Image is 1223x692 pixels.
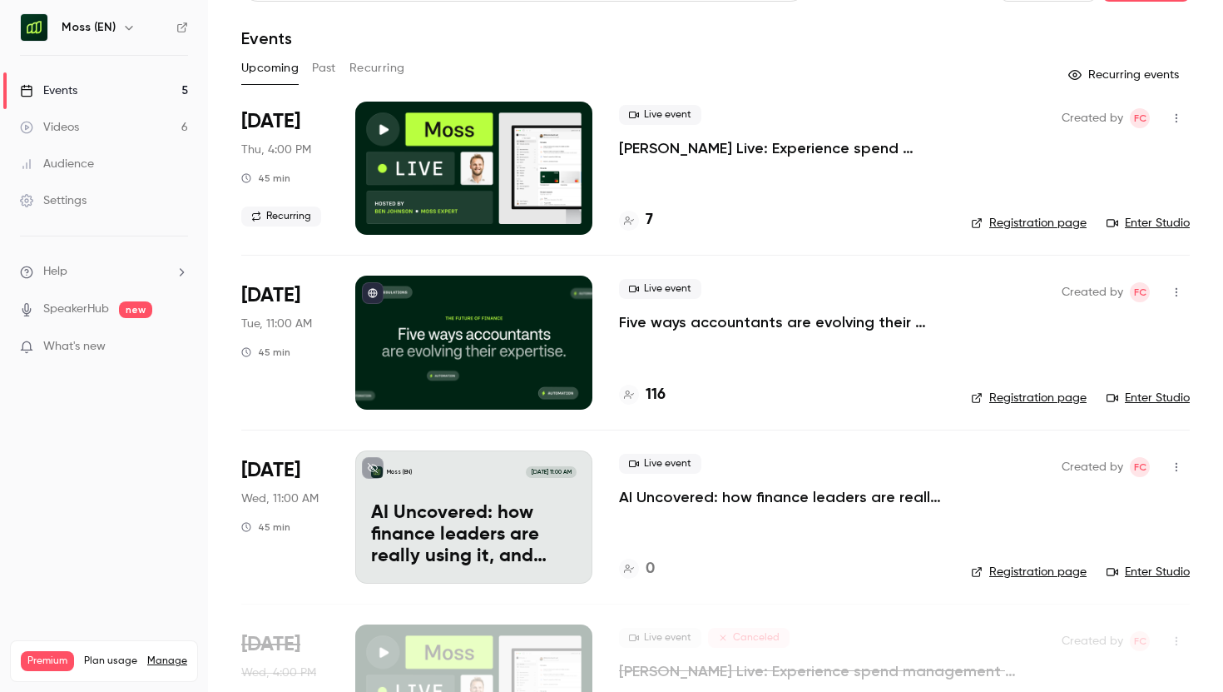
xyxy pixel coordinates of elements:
[349,55,405,82] button: Recurring
[1107,390,1190,406] a: Enter Studio
[241,276,329,409] div: Oct 14 Tue, 11:00 AM (Europe/Berlin)
[1062,457,1123,477] span: Created by
[1130,631,1150,651] span: Felicity Cator
[619,384,666,406] a: 116
[43,301,109,318] a: SpeakerHub
[20,156,94,172] div: Audience
[619,487,944,507] a: AI Uncovered: how finance leaders are really using it, and their next big bets
[241,457,300,484] span: [DATE]
[241,207,321,227] span: Recurring
[708,628,790,648] span: Canceled
[619,661,1035,681] a: [PERSON_NAME] Live: Experience spend management automation with [PERSON_NAME]
[619,558,655,580] a: 0
[62,19,116,36] h6: Moss (EN)
[971,390,1087,406] a: Registration page
[971,564,1087,580] a: Registration page
[241,451,329,584] div: Oct 22 Wed, 11:00 AM (Europe/Berlin)
[1062,282,1123,302] span: Created by
[1062,108,1123,128] span: Created by
[21,14,47,41] img: Moss (EN)
[619,279,701,299] span: Live event
[241,346,290,359] div: 45 min
[1061,62,1190,88] button: Recurring events
[84,655,137,668] span: Plan usage
[1134,631,1146,651] span: FC
[20,82,77,99] div: Events
[619,209,653,231] a: 7
[312,55,336,82] button: Past
[241,102,329,235] div: Oct 2 Thu, 3:00 PM (Europe/London)
[1107,215,1190,231] a: Enter Studio
[241,108,300,135] span: [DATE]
[241,520,290,534] div: 45 min
[619,105,701,125] span: Live event
[971,215,1087,231] a: Registration page
[619,312,944,332] a: Five ways accountants are evolving their expertise, for the future of finance
[241,316,312,332] span: Tue, 11:00 AM
[241,490,319,507] span: Wed, 11:00 AM
[20,263,188,281] li: help-dropdown-opener
[646,209,653,231] h4: 7
[20,192,87,209] div: Settings
[646,384,666,406] h4: 116
[1134,457,1146,477] span: FC
[119,301,152,318] span: new
[43,263,67,281] span: Help
[147,655,187,668] a: Manage
[619,138,944,158] a: [PERSON_NAME] Live: Experience spend management automation with [PERSON_NAME]
[619,454,701,474] span: Live event
[1130,457,1150,477] span: Felicity Cator
[241,282,300,309] span: [DATE]
[1134,108,1146,128] span: FC
[646,558,655,580] h4: 0
[1130,282,1150,302] span: Felicity Cator
[241,665,316,681] span: Wed, 4:00 PM
[241,172,290,185] div: 45 min
[619,628,701,648] span: Live event
[1062,631,1123,651] span: Created by
[241,55,299,82] button: Upcoming
[1130,108,1150,128] span: Felicity Cator
[241,631,300,658] span: [DATE]
[371,503,577,567] p: AI Uncovered: how finance leaders are really using it, and their next big bets
[168,340,188,355] iframe: Noticeable Trigger
[355,451,592,584] a: AI Uncovered: how finance leaders are really using it, and their next big betsMoss (EN)[DATE] 11:...
[526,466,576,478] span: [DATE] 11:00 AM
[241,28,292,48] h1: Events
[1134,282,1146,302] span: FC
[1107,564,1190,580] a: Enter Studio
[21,651,74,671] span: Premium
[241,142,311,158] span: Thu, 4:00 PM
[20,119,79,136] div: Videos
[387,468,412,476] p: Moss (EN)
[43,338,106,356] span: What's new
